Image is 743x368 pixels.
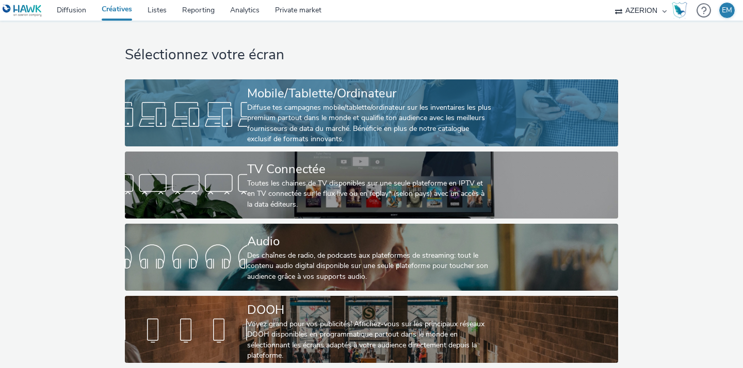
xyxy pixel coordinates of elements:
[125,152,618,219] a: TV ConnectéeToutes les chaines de TV disponibles sur une seule plateforme en IPTV et en TV connec...
[247,319,492,361] div: Voyez grand pour vos publicités! Affichez-vous sur les principaux réseaux DOOH disponibles en pro...
[125,296,618,363] a: DOOHVoyez grand pour vos publicités! Affichez-vous sur les principaux réseaux DOOH disponibles en...
[247,160,492,178] div: TV Connectée
[722,3,732,18] div: EM
[125,79,618,146] a: Mobile/Tablette/OrdinateurDiffuse tes campagnes mobile/tablette/ordinateur sur les inventaires le...
[247,178,492,210] div: Toutes les chaines de TV disponibles sur une seule plateforme en IPTV et en TV connectée sur le f...
[125,224,618,291] a: AudioDes chaînes de radio, de podcasts aux plateformes de streaming: tout le contenu audio digita...
[3,4,42,17] img: undefined Logo
[247,103,492,145] div: Diffuse tes campagnes mobile/tablette/ordinateur sur les inventaires les plus premium partout dan...
[247,250,492,282] div: Des chaînes de radio, de podcasts aux plateformes de streaming: tout le contenu audio digital dis...
[247,301,492,319] div: DOOH
[247,85,492,103] div: Mobile/Tablette/Ordinateur
[247,232,492,250] div: Audio
[125,45,618,65] h1: Sélectionnez votre écran
[672,2,691,19] a: Hawk Academy
[672,2,687,19] img: Hawk Academy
